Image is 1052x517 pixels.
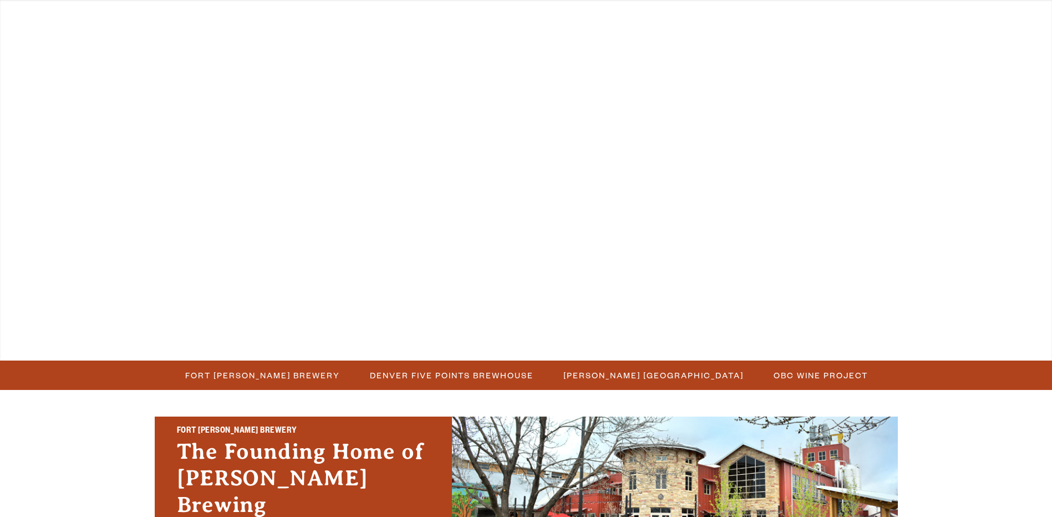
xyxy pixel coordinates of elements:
[723,26,764,35] span: Impact
[594,7,673,57] a: Our Story
[348,26,379,35] span: Gear
[519,7,560,57] a: Odell Home
[185,367,340,383] span: Fort [PERSON_NAME] Brewery
[602,26,665,35] span: Our Story
[716,7,771,57] a: Impact
[430,7,489,57] a: Winery
[145,26,172,35] span: Beer
[557,367,749,383] a: [PERSON_NAME] [GEOGRAPHIC_DATA]
[222,7,298,57] a: Taprooms
[822,26,892,35] span: Beer Finder
[767,367,873,383] a: OBC Wine Project
[437,26,481,35] span: Winery
[815,7,899,57] a: Beer Finder
[370,367,533,383] span: Denver Five Points Brewhouse
[179,367,345,383] a: Fort [PERSON_NAME] Brewery
[230,26,291,35] span: Taprooms
[341,7,386,57] a: Gear
[363,367,539,383] a: Denver Five Points Brewhouse
[774,367,868,383] span: OBC Wine Project
[138,7,179,57] a: Beer
[563,367,744,383] span: [PERSON_NAME] [GEOGRAPHIC_DATA]
[177,424,430,439] h2: Fort [PERSON_NAME] Brewery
